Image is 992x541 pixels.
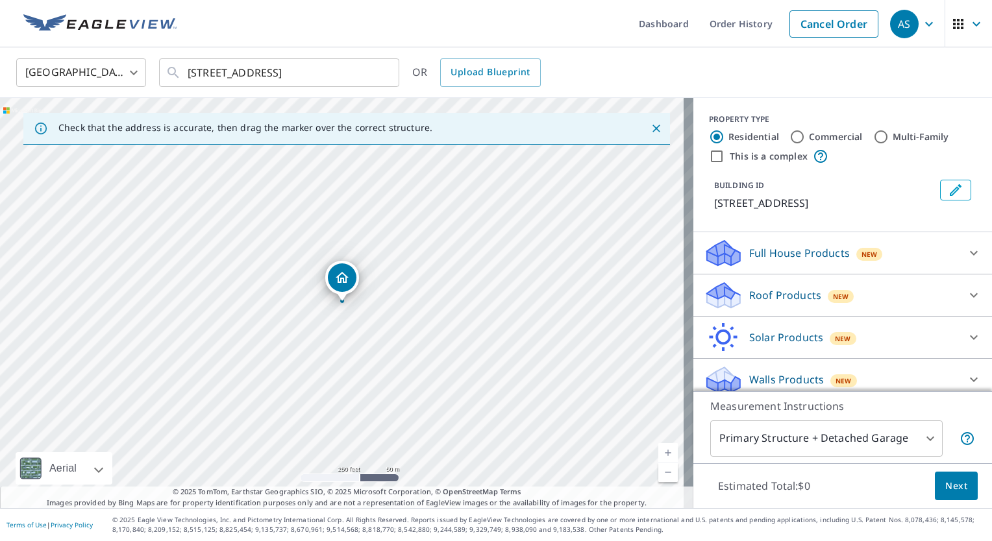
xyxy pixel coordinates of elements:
[749,372,824,387] p: Walls Products
[23,14,177,34] img: EV Logo
[16,452,112,485] div: Aerial
[945,478,967,494] span: Next
[862,249,878,259] span: New
[960,431,975,446] span: Your report will include the primary structure and a detached garage if one exists.
[789,10,878,38] a: Cancel Order
[45,452,81,485] div: Aerial
[833,291,849,302] span: New
[749,287,821,303] p: Roof Products
[704,280,982,311] div: Roof ProductsNew
[730,150,808,163] label: This is a complex
[325,261,359,301] div: Dropped pin, building 1, Residential property, 5541 10th Ave S Minneapolis, MN 55417
[836,376,852,386] span: New
[658,463,678,482] a: Current Level 17, Zoom Out
[173,487,521,498] span: © 2025 TomTom, Earthstar Geographics SIO, © 2025 Microsoft Corporation, ©
[51,520,93,529] a: Privacy Policy
[708,472,821,500] p: Estimated Total: $0
[704,364,982,395] div: Walls ProductsNew
[940,180,971,200] button: Edit building 1
[112,515,986,535] p: © 2025 Eagle View Technologies, Inc. and Pictometry International Corp. All Rights Reserved. Repo...
[728,130,779,143] label: Residential
[709,114,976,125] div: PROPERTY TYPE
[6,521,93,529] p: |
[749,245,850,261] p: Full House Products
[188,54,373,91] input: Search by address or latitude-longitude
[58,122,432,134] p: Check that the address is accurate, then drag the marker over the correct structure.
[704,237,982,269] div: Full House ProductsNew
[935,472,978,501] button: Next
[16,54,146,91] div: [GEOGRAPHIC_DATA]
[658,443,678,463] a: Current Level 17, Zoom In
[714,180,764,191] p: BUILDING ID
[443,487,497,496] a: OpenStreetMap
[500,487,521,496] a: Terms
[749,330,823,345] p: Solar Products
[412,58,541,87] div: OR
[451,64,530,80] span: Upload Blueprint
[710,398,975,414] p: Measurement Instructions
[893,130,949,143] label: Multi-Family
[648,120,665,137] button: Close
[714,195,935,211] p: [STREET_ADDRESS]
[835,333,851,344] span: New
[440,58,540,87] a: Upload Blueprint
[809,130,863,143] label: Commercial
[6,520,47,529] a: Terms of Use
[710,420,943,457] div: Primary Structure + Detached Garage
[704,322,982,353] div: Solar ProductsNew
[890,10,919,38] div: AS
